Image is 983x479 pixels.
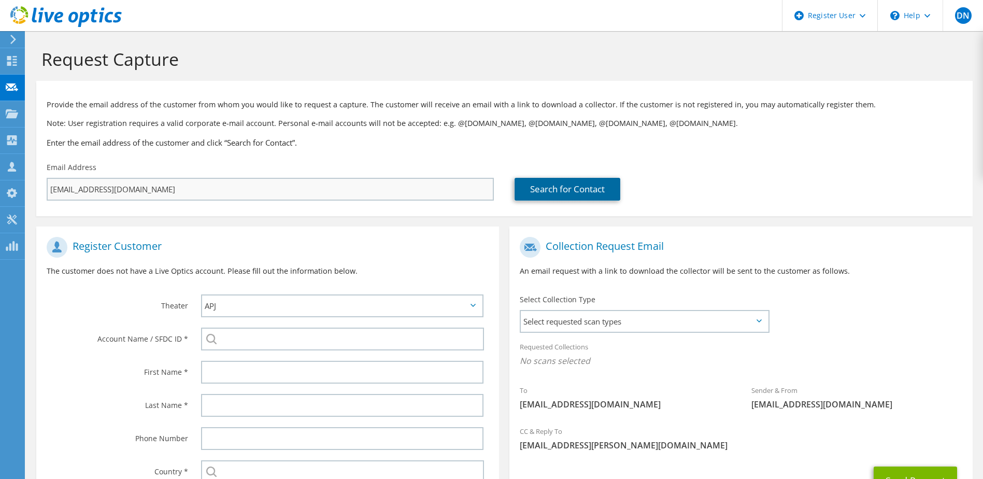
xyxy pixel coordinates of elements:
span: [EMAIL_ADDRESS][DOMAIN_NAME] [751,399,962,410]
span: [EMAIL_ADDRESS][PERSON_NAME][DOMAIN_NAME] [520,440,962,451]
label: Theater [47,294,188,311]
p: Note: User registration requires a valid corporate e-mail account. Personal e-mail accounts will ... [47,118,962,129]
div: To [509,379,741,415]
label: Country * [47,460,188,477]
svg: \n [890,11,900,20]
p: The customer does not have a Live Optics account. Please fill out the information below. [47,265,489,277]
span: No scans selected [520,355,962,367]
span: Select requested scan types [521,311,767,332]
div: Sender & From [741,379,973,415]
label: Last Name * [47,394,188,411]
div: CC & Reply To [509,420,972,456]
span: DN [955,7,972,24]
p: An email request with a link to download the collector will be sent to the customer as follows. [520,265,962,277]
div: Requested Collections [509,336,972,374]
a: Search for Contact [515,178,620,201]
p: Provide the email address of the customer from whom you would like to request a capture. The cust... [47,99,962,110]
label: Phone Number [47,427,188,444]
label: Account Name / SFDC ID * [47,328,188,344]
h3: Enter the email address of the customer and click “Search for Contact”. [47,137,962,148]
h1: Register Customer [47,237,483,258]
h1: Collection Request Email [520,237,957,258]
label: Select Collection Type [520,294,595,305]
span: [EMAIL_ADDRESS][DOMAIN_NAME] [520,399,731,410]
h1: Request Capture [41,48,962,70]
label: Email Address [47,162,96,173]
label: First Name * [47,361,188,377]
